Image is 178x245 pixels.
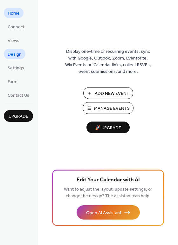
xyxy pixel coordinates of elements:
button: Open AI Assistant [77,205,140,220]
span: Contact Us [8,92,29,99]
span: Manage Events [94,105,130,112]
span: Views [8,38,19,44]
span: Display one-time or recurring events, sync with Google, Outlook, Zoom, Eventbrite, Wix Events or ... [65,48,151,75]
a: Home [4,8,24,18]
a: Contact Us [4,90,33,100]
span: Edit Your Calendar with AI [77,176,140,185]
button: Upgrade [4,110,33,122]
span: Connect [8,24,24,31]
span: Want to adjust the layout, update settings, or change the design? The assistant can help. [64,185,152,200]
span: Add New Event [95,90,129,97]
span: Design [8,51,22,58]
a: Design [4,49,25,59]
span: 🚀 Upgrade [90,124,126,132]
button: Manage Events [83,102,133,114]
a: Connect [4,21,28,32]
button: Add New Event [83,87,133,99]
span: Home [8,10,20,17]
span: Open AI Assistant [86,210,121,216]
a: Views [4,35,23,45]
span: Form [8,79,17,85]
span: Settings [8,65,24,72]
button: 🚀 Upgrade [86,122,130,133]
a: Form [4,76,21,87]
span: Upgrade [9,113,28,120]
a: Settings [4,62,28,73]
